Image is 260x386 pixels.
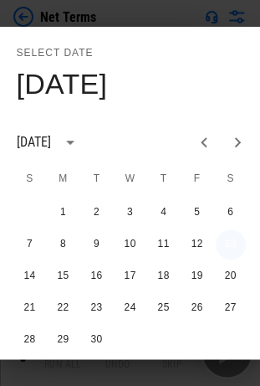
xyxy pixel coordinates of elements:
[216,261,246,291] button: 20
[48,162,79,196] span: Monday
[56,128,84,157] button: calendar view is open, switch to year view
[82,198,112,228] button: 2
[15,229,45,260] button: 7
[82,293,112,323] button: 23
[17,40,94,67] span: Select date
[48,261,79,291] button: 15
[216,198,246,228] button: 6
[15,293,45,323] button: 21
[115,293,145,323] button: 24
[216,162,246,196] span: Saturday
[149,229,179,260] button: 11
[182,261,212,291] button: 19
[115,162,145,196] span: Wednesday
[149,293,179,323] button: 25
[15,162,45,196] span: Sunday
[182,293,212,323] button: 26
[15,325,45,355] button: 28
[48,229,79,260] button: 8
[82,229,112,260] button: 9
[149,198,179,228] button: 4
[82,325,112,355] button: 30
[82,162,112,196] span: Tuesday
[82,261,112,291] button: 16
[221,126,254,159] button: Next month
[15,261,45,291] button: 14
[187,126,221,159] button: Previous month
[216,229,246,260] button: 13
[182,229,212,260] button: 12
[115,229,145,260] button: 10
[115,261,145,291] button: 17
[48,325,79,355] button: 29
[149,162,179,196] span: Thursday
[48,198,79,228] button: 1
[17,132,52,152] div: [DATE]
[149,261,179,291] button: 18
[48,293,79,323] button: 22
[182,198,212,228] button: 5
[115,198,145,228] button: 3
[182,162,212,196] span: Friday
[17,67,108,102] h4: [DATE]
[216,293,246,323] button: 27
